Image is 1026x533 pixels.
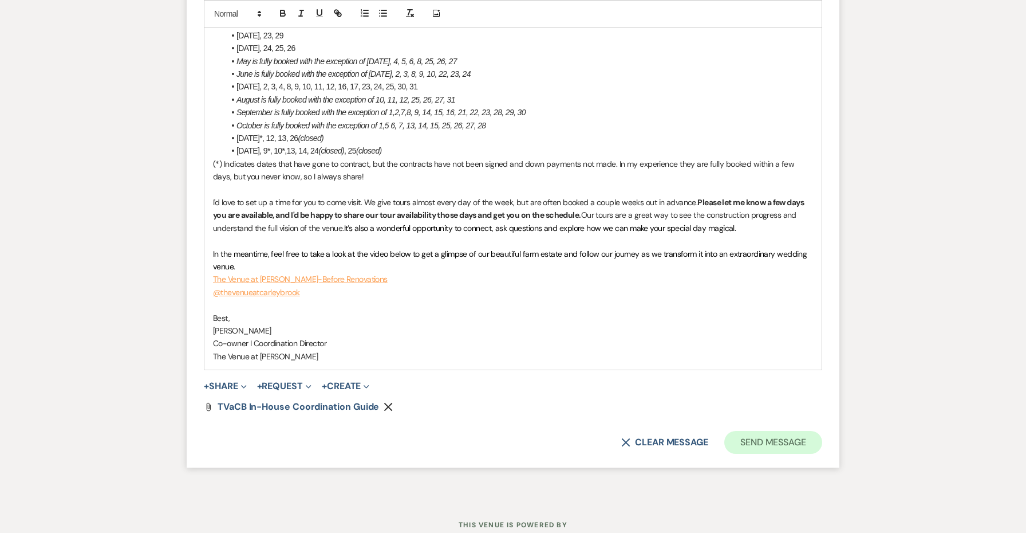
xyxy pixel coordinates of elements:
[204,382,209,391] span: +
[236,31,283,40] span: [DATE], 23, 29
[322,382,369,391] button: Create
[213,313,230,323] span: Best,
[236,146,318,155] span: [DATE], 9*, 10*,13, 14, 24
[236,121,486,130] em: October is fully booked with the exception of 1,5 6, 7, 13, 14, 15, 25, 26, 27, 28
[213,249,809,272] span: In the meantime, feel free to take a look at the video below to get a glimpse of our beautiful fa...
[298,134,323,143] em: (closed)
[344,223,736,233] span: It’s also a wonderful opportunity to connect, ask questions and explore how we can make your spec...
[204,382,247,391] button: Share
[236,82,417,91] span: [DATE], 2, 3, 4, 8, 9, 10, 11, 12, 16, 17, 23, 24, 25, 30, 31
[213,338,326,348] span: Co-owner I Coordination Director
[213,197,697,207] span: I'd love to set up a time for you to come visit. We give tours almost every day of the week, but ...
[257,382,262,391] span: +
[236,95,455,104] em: August is fully booked with the exception of 10, 11, 12, 25, 26, 27, 31
[213,351,318,362] span: The Venue at [PERSON_NAME]
[236,57,457,66] em: May is fully booked with the exception of [DATE], 4, 5, 6, 8, 25, 26, 27
[213,159,796,182] span: (*) Indicates dates that have gone to contract, but the contracts have not been signed and down p...
[236,134,298,143] span: [DATE]*, 12, 13, 26
[318,146,344,155] em: (closed)
[322,382,327,391] span: +
[236,69,471,79] em: June is fully booked with the exception of [DATE], 2, 3, 8, 9, 10, 22, 23, 24
[213,274,388,284] a: The Venue at [PERSON_NAME]-Before Renovations
[621,438,708,447] button: Clear message
[218,402,379,411] a: TVaCB In-House Coordination Guide
[724,431,822,454] button: Send Message
[257,382,311,391] button: Request
[213,287,300,297] a: @thevenueatcarleybrook
[344,146,356,155] span: , 25
[236,44,295,53] span: [DATE], 24, 25, 26
[236,108,526,117] em: September is fully booked with the exception of 1,2,7,8, 9, 14, 15, 16, 21, 22, 23, 28, 29, 30
[218,401,379,413] span: TVaCB In-House Coordination Guide
[356,146,382,155] em: (closed)
[213,326,271,336] span: [PERSON_NAME]
[213,210,798,233] span: Our tours are a great way to see the construction progress and understand the full vision of the ...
